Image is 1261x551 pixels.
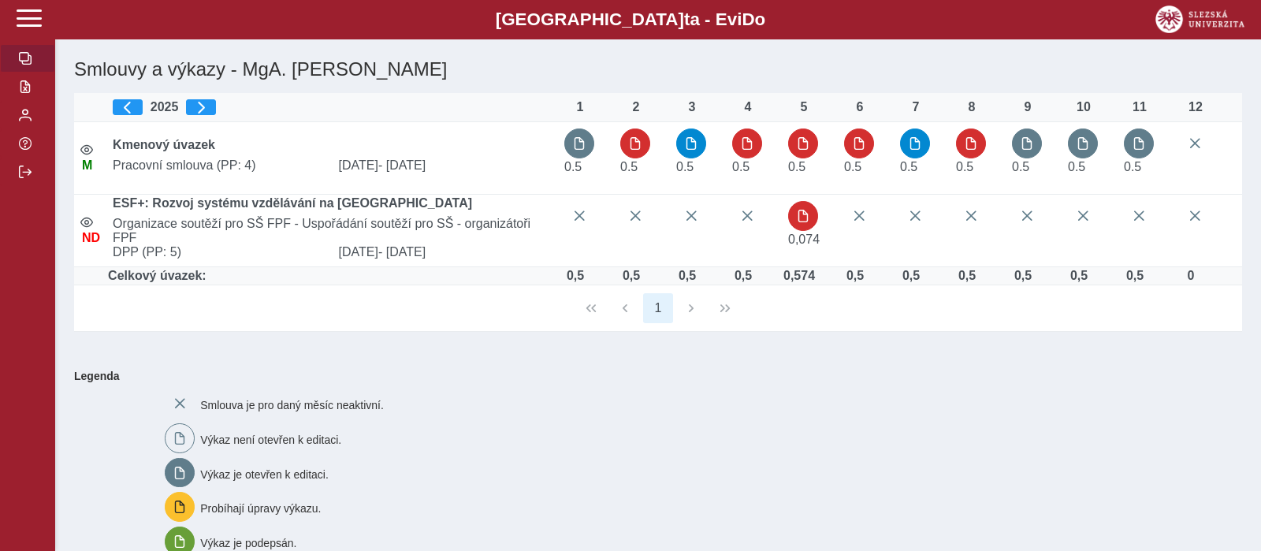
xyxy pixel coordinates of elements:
[82,158,92,172] span: Údaje souhlasí s údaji v Magionu
[839,269,871,283] div: Úvazek : 4 h / den. 20 h / týden.
[80,143,93,156] i: Smlouva je aktivní
[620,160,638,173] span: Úvazek : 4 h / den. 20 h / týden.
[200,502,321,515] span: Probíhají úpravy výkazu.
[106,217,558,245] span: Organizace soutěží pro SŠ FPF - Uspořádání soutěží pro SŠ - organizátoři FPF
[684,9,690,29] span: t
[1180,100,1211,114] div: 12
[200,537,296,549] span: Výkaz je podepsán.
[1068,160,1085,173] span: Úvazek : 4 h / den. 20 h / týden.
[643,293,673,323] button: 1
[1124,160,1141,173] span: Úvazek : 4 h / den. 20 h / týden.
[106,158,332,173] span: Pracovní smlouva (PP: 4)
[68,363,1236,389] b: Legenda
[1068,100,1099,114] div: 10
[200,399,384,411] span: Smlouva je pro daný měsíc neaktivní.
[560,269,591,283] div: Úvazek : 4 h / den. 20 h / týden.
[68,52,1051,87] h1: Smlouvy a výkazy - MgA. [PERSON_NAME]
[951,269,983,283] div: Úvazek : 4 h / den. 20 h / týden.
[106,267,558,285] td: Celkový úvazek:
[755,9,766,29] span: o
[1155,6,1244,33] img: logo_web_su.png
[783,269,815,283] div: Úvazek : 4,592 h / den. 22,96 h / týden.
[956,160,973,173] span: Úvazek : 4 h / den. 20 h / týden.
[47,9,1214,30] b: [GEOGRAPHIC_DATA] a - Evi
[788,160,805,173] span: Úvazek : 4 h / den. 20 h / týden.
[564,100,596,114] div: 1
[676,160,694,173] span: Úvazek : 4 h / den. 20 h / týden.
[82,231,100,244] span: Nepravidelná dohoda
[844,100,876,114] div: 6
[616,269,647,283] div: Úvazek : 4 h / den. 20 h / týden.
[333,158,558,173] span: [DATE]
[742,9,754,29] span: D
[788,233,820,246] span: Úvazek : 0,592 h / den. 2,96 h / týden.
[200,467,329,480] span: Výkaz je otevřen k editaci.
[113,196,472,210] b: ESF+: Rozvoj systému vzdělávání na [GEOGRAPHIC_DATA]
[333,245,558,259] span: [DATE]
[956,100,988,114] div: 8
[788,100,820,114] div: 5
[732,160,750,173] span: Úvazek : 4 h / den. 20 h / týden.
[200,434,341,446] span: Výkaz není otevřen k editaci.
[378,158,426,172] span: - [DATE]
[900,160,917,173] span: Úvazek : 4 h / den. 20 h / týden.
[727,269,759,283] div: Úvazek : 4 h / den. 20 h / týden.
[900,100,932,114] div: 7
[1175,269,1207,283] div: Úvazek :
[113,99,552,115] div: 2025
[564,160,582,173] span: Úvazek : 4 h / den. 20 h / týden.
[895,269,927,283] div: Úvazek : 4 h / den. 20 h / týden.
[620,100,652,114] div: 2
[844,160,861,173] span: Úvazek : 4 h / den. 20 h / týden.
[378,245,426,259] span: - [DATE]
[80,216,93,229] i: Smlouva je aktivní
[732,100,764,114] div: 4
[106,245,332,259] span: DPP (PP: 5)
[1124,100,1155,114] div: 11
[1063,269,1095,283] div: Úvazek : 4 h / den. 20 h / týden.
[1119,269,1151,283] div: Úvazek : 4 h / den. 20 h / týden.
[113,138,215,151] b: Kmenový úvazek
[1007,269,1039,283] div: Úvazek : 4 h / den. 20 h / týden.
[1012,160,1029,173] span: Úvazek : 4 h / den. 20 h / týden.
[676,100,708,114] div: 3
[1012,100,1043,114] div: 9
[671,269,703,283] div: Úvazek : 4 h / den. 20 h / týden.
